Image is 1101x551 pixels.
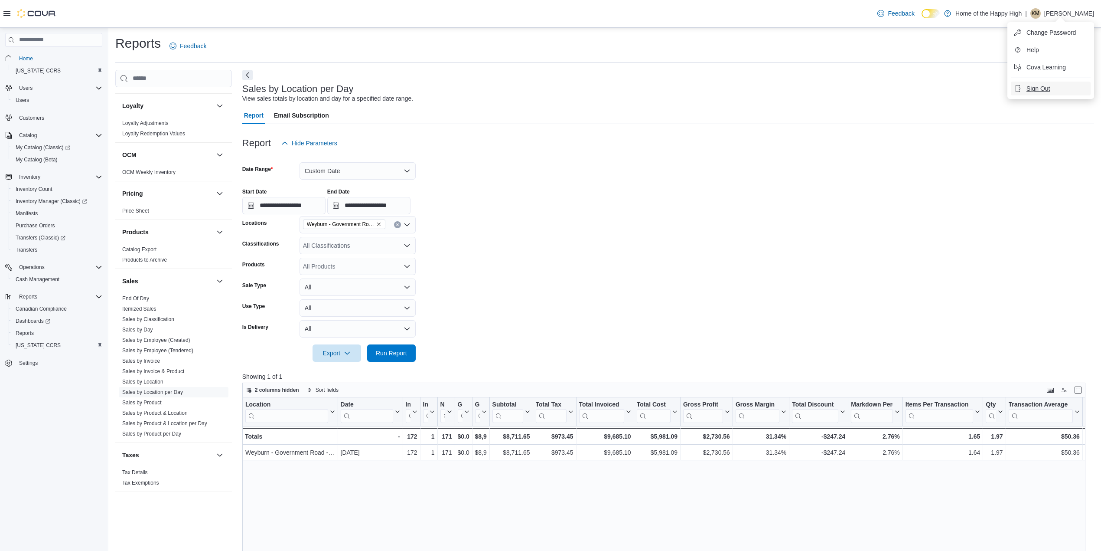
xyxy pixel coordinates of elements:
span: Dashboards [16,318,50,325]
a: My Catalog (Classic) [12,142,74,153]
span: Transfers (Classic) [16,234,65,241]
span: Weyburn - Government Road - Fire & Flower [307,220,375,229]
button: Home [2,52,106,65]
span: KM [1032,8,1039,19]
div: Invoices Ref [423,400,427,409]
span: Operations [16,262,102,272]
button: Transaction Average [1008,400,1079,423]
span: Sales by Day [122,326,153,333]
label: End Date [327,188,350,195]
button: OCM [122,151,213,159]
label: Products [242,261,265,268]
a: Transfers [12,245,41,255]
div: - [340,431,400,442]
div: 1.65 [906,431,980,442]
button: Remove Weyburn - Government Road - Fire & Flower from selection in this group [376,222,381,227]
span: Loyalty Adjustments [122,120,169,127]
div: [DATE] [340,447,400,458]
a: Customers [16,113,48,123]
h3: Sales [122,277,138,285]
span: Cash Management [16,276,59,283]
div: Total Invoiced [579,400,624,409]
a: Inventory Manager (Classic) [9,195,106,207]
button: Run Report [367,344,416,362]
button: Taxes [122,451,213,459]
button: Open list of options [404,242,410,249]
span: Inventory [16,172,102,182]
button: Gift Cards [457,400,469,423]
button: 2 columns hidden [243,385,303,395]
div: Markdown Percent [851,400,893,423]
div: 172 [405,447,417,458]
span: Canadian Compliance [12,304,102,314]
span: Email Subscription [274,107,329,124]
button: Total Invoiced [579,400,631,423]
button: Qty Per Transaction [986,400,1003,423]
label: Use Type [242,303,265,310]
button: Custom Date [300,162,416,180]
button: Hide Parameters [278,134,341,152]
div: $9,685.10 [579,431,631,442]
label: Sale Type [242,282,266,289]
span: Transfers [12,245,102,255]
span: Reports [19,293,37,300]
h3: Sales by Location per Day [242,84,354,94]
a: Sales by Location per Day [122,389,183,395]
span: Transfers [16,246,37,253]
span: Manifests [12,208,102,219]
button: Customers [2,112,106,124]
button: Clear input [394,221,401,228]
button: Total Cost [636,400,677,423]
a: My Catalog (Classic) [9,141,106,154]
button: Keyboard shortcuts [1045,385,1055,395]
button: Users [2,82,106,94]
span: Report [244,107,264,124]
button: [US_STATE] CCRS [9,65,106,77]
a: Inventory Count [12,184,56,194]
label: Classifications [242,240,279,247]
span: Reports [16,330,34,337]
button: All [300,320,416,338]
button: Sales [122,277,213,285]
span: OCM Weekly Inventory [122,169,176,176]
span: Customers [19,115,44,121]
button: Operations [2,261,106,273]
a: Sales by Invoice & Product [122,368,184,374]
span: End Of Day [122,295,149,302]
a: Itemized Sales [122,306,156,312]
span: Cash Management [12,274,102,285]
a: Loyalty Adjustments [122,120,169,126]
span: Purchase Orders [16,222,55,229]
span: Sales by Invoice [122,357,160,364]
span: Settings [19,360,38,367]
a: Sales by Employee (Tendered) [122,348,193,354]
a: Sales by Product per Day [122,431,181,437]
a: Reports [12,328,37,338]
p: Home of the Happy High [955,8,1022,19]
nav: Complex example [5,49,102,392]
div: 171 [440,431,452,442]
span: Export [318,344,356,362]
button: Sign Out [1011,82,1091,95]
button: Canadian Compliance [9,303,106,315]
span: Canadian Compliance [16,305,67,312]
span: Reports [16,292,102,302]
div: Gift Cards [457,400,462,409]
button: Settings [2,357,106,369]
div: Date [340,400,393,409]
span: Sort fields [316,387,339,394]
button: Pricing [215,188,225,199]
span: Users [16,97,29,104]
span: Operations [19,264,45,271]
a: [US_STATE] CCRS [12,340,64,351]
a: Feedback [166,37,210,55]
button: Transfers [9,244,106,256]
div: Pricing [115,206,232,220]
div: $0.00 [457,431,469,442]
button: Manifests [9,207,106,220]
button: Open list of options [404,263,410,270]
span: Feedback [888,9,914,18]
span: Catalog [19,132,37,139]
div: Totals [245,431,335,442]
